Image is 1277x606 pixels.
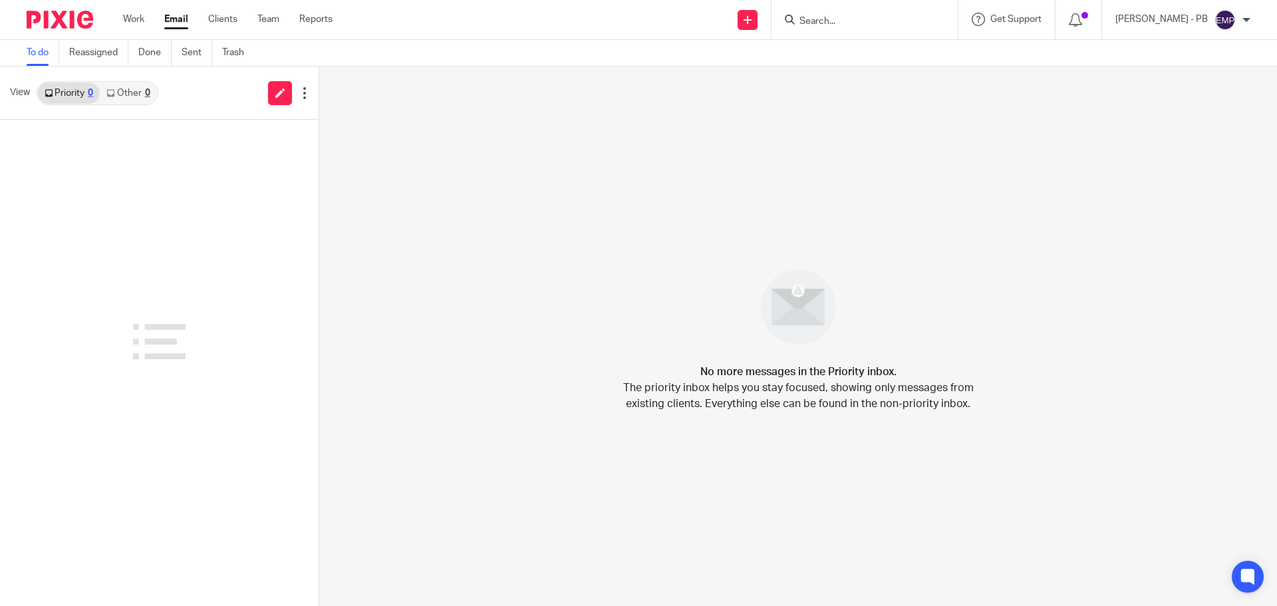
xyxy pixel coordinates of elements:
[299,13,333,26] a: Reports
[208,13,237,26] a: Clients
[798,16,918,28] input: Search
[622,380,974,412] p: The priority inbox helps you stay focused, showing only messages from existing clients. Everythin...
[164,13,188,26] a: Email
[700,364,897,380] h4: No more messages in the Priority inbox.
[257,13,279,26] a: Team
[1115,13,1208,26] p: [PERSON_NAME] - PB
[27,40,59,66] a: To do
[10,86,30,100] span: View
[145,88,150,98] div: 0
[100,82,156,104] a: Other0
[990,15,1042,24] span: Get Support
[182,40,212,66] a: Sent
[38,82,100,104] a: Priority0
[123,13,144,26] a: Work
[69,40,128,66] a: Reassigned
[27,11,93,29] img: Pixie
[88,88,93,98] div: 0
[1214,9,1236,31] img: svg%3E
[752,261,845,353] img: image
[222,40,254,66] a: Trash
[138,40,172,66] a: Done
